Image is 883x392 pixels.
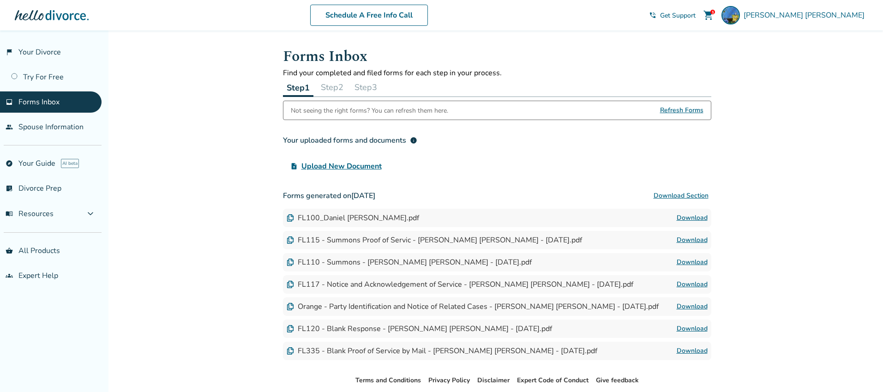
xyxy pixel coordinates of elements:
[6,185,13,192] span: list_alt_check
[6,272,13,279] span: groups
[317,78,347,96] button: Step2
[477,375,510,386] li: Disclaimer
[283,45,711,68] h1: Forms Inbox
[6,160,13,167] span: explore
[710,10,715,14] div: 1
[287,259,294,266] img: Document
[287,281,294,288] img: Document
[6,123,13,131] span: people
[301,161,382,172] span: Upload New Document
[287,257,532,267] div: FL110 - Summons - [PERSON_NAME] [PERSON_NAME] - [DATE].pdf
[677,323,708,334] a: Download
[703,10,714,21] span: shopping_cart
[428,376,470,385] a: Privacy Policy
[6,48,13,56] span: flag_2
[283,187,711,205] h3: Forms generated on [DATE]
[651,187,711,205] button: Download Section
[290,163,298,170] span: upload_file
[649,12,656,19] span: phone_in_talk
[351,78,381,96] button: Step3
[677,279,708,290] a: Download
[310,5,428,26] a: Schedule A Free Info Call
[283,135,417,146] div: Your uploaded forms and documents
[287,324,552,334] div: FL120 - Blank Response - [PERSON_NAME] [PERSON_NAME] - [DATE].pdf
[6,98,13,106] span: inbox
[287,236,294,244] img: Document
[677,345,708,356] a: Download
[6,209,54,219] span: Resources
[660,101,703,120] span: Refresh Forms
[287,302,659,312] div: Orange - Party Identification and Notice of Related Cases - [PERSON_NAME] [PERSON_NAME] - [DATE].pdf
[6,210,13,217] span: menu_book
[677,235,708,246] a: Download
[744,10,868,20] span: [PERSON_NAME] [PERSON_NAME]
[283,78,313,97] button: Step1
[596,375,639,386] li: Give feedback
[660,11,696,20] span: Get Support
[677,212,708,223] a: Download
[287,303,294,310] img: Document
[287,213,419,223] div: FL100_Daniel [PERSON_NAME].pdf
[677,257,708,268] a: Download
[287,279,633,289] div: FL117 - Notice and Acknowledgement of Service - [PERSON_NAME] [PERSON_NAME] - [DATE].pdf
[410,137,417,144] span: info
[677,301,708,312] a: Download
[287,214,294,222] img: Document
[517,376,589,385] a: Expert Code of Conduct
[649,11,696,20] a: phone_in_talkGet Support
[85,208,96,219] span: expand_more
[287,325,294,332] img: Document
[837,348,883,392] iframe: Chat Widget
[283,68,711,78] p: Find your completed and filed forms for each step in your process.
[18,97,60,107] span: Forms Inbox
[61,159,79,168] span: AI beta
[287,346,597,356] div: FL335 - Blank Proof of Service by Mail - [PERSON_NAME] [PERSON_NAME] - [DATE].pdf
[291,101,448,120] div: Not seeing the right forms? You can refresh them here.
[287,347,294,355] img: Document
[355,376,421,385] a: Terms and Conditions
[721,6,740,24] img: the mor
[6,247,13,254] span: shopping_basket
[287,235,582,245] div: FL115 - Summons Proof of Servic - [PERSON_NAME] [PERSON_NAME] - [DATE].pdf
